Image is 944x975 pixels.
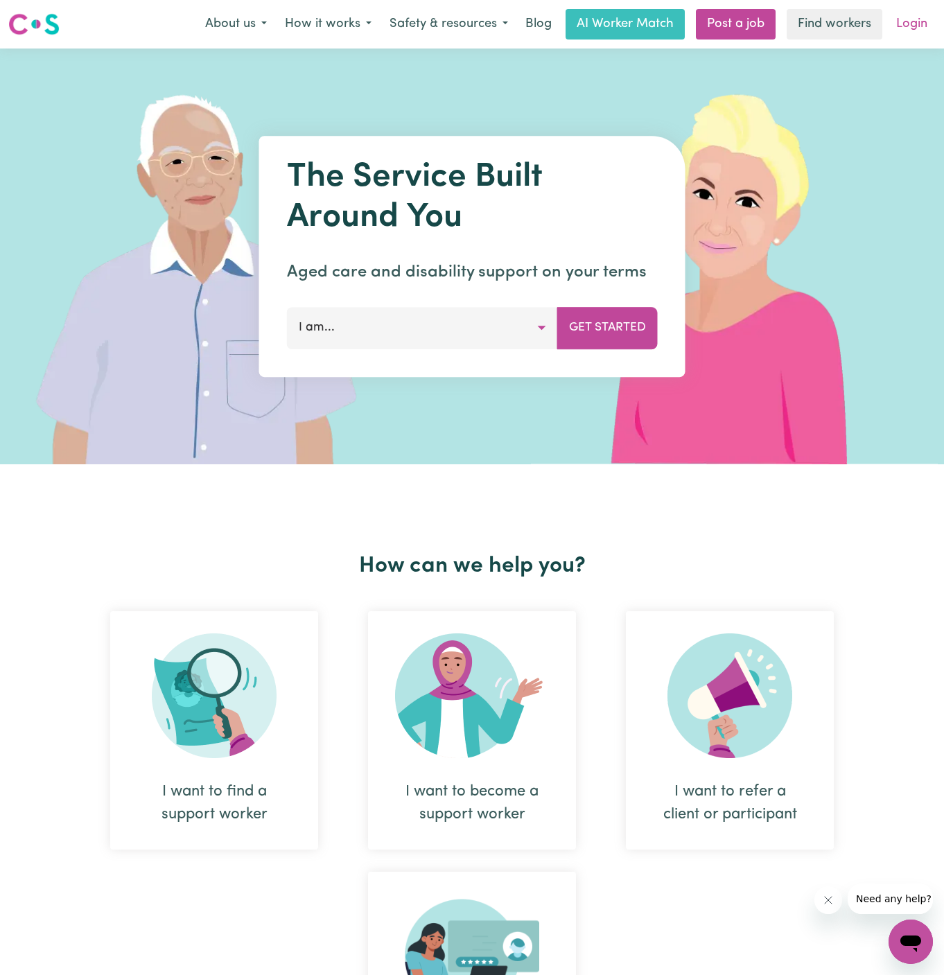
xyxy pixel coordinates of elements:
[196,10,276,39] button: About us
[143,780,285,826] div: I want to find a support worker
[566,9,685,39] a: AI Worker Match
[368,611,576,850] div: I want to become a support worker
[395,633,549,758] img: Become Worker
[287,307,558,349] button: I am...
[889,920,933,964] iframe: Button to launch messaging window
[517,9,560,39] a: Blog
[287,158,658,238] h1: The Service Built Around You
[557,307,658,349] button: Get Started
[287,260,658,285] p: Aged care and disability support on your terms
[667,633,792,758] img: Refer
[85,553,859,579] h2: How can we help you?
[401,780,543,826] div: I want to become a support worker
[848,884,933,914] iframe: Message from company
[110,611,318,850] div: I want to find a support worker
[814,886,842,914] iframe: Close message
[8,8,60,40] a: Careseekers logo
[276,10,381,39] button: How it works
[659,780,801,826] div: I want to refer a client or participant
[152,633,277,758] img: Search
[381,10,517,39] button: Safety & resources
[787,9,882,39] a: Find workers
[626,611,834,850] div: I want to refer a client or participant
[8,12,60,37] img: Careseekers logo
[888,9,936,39] a: Login
[696,9,776,39] a: Post a job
